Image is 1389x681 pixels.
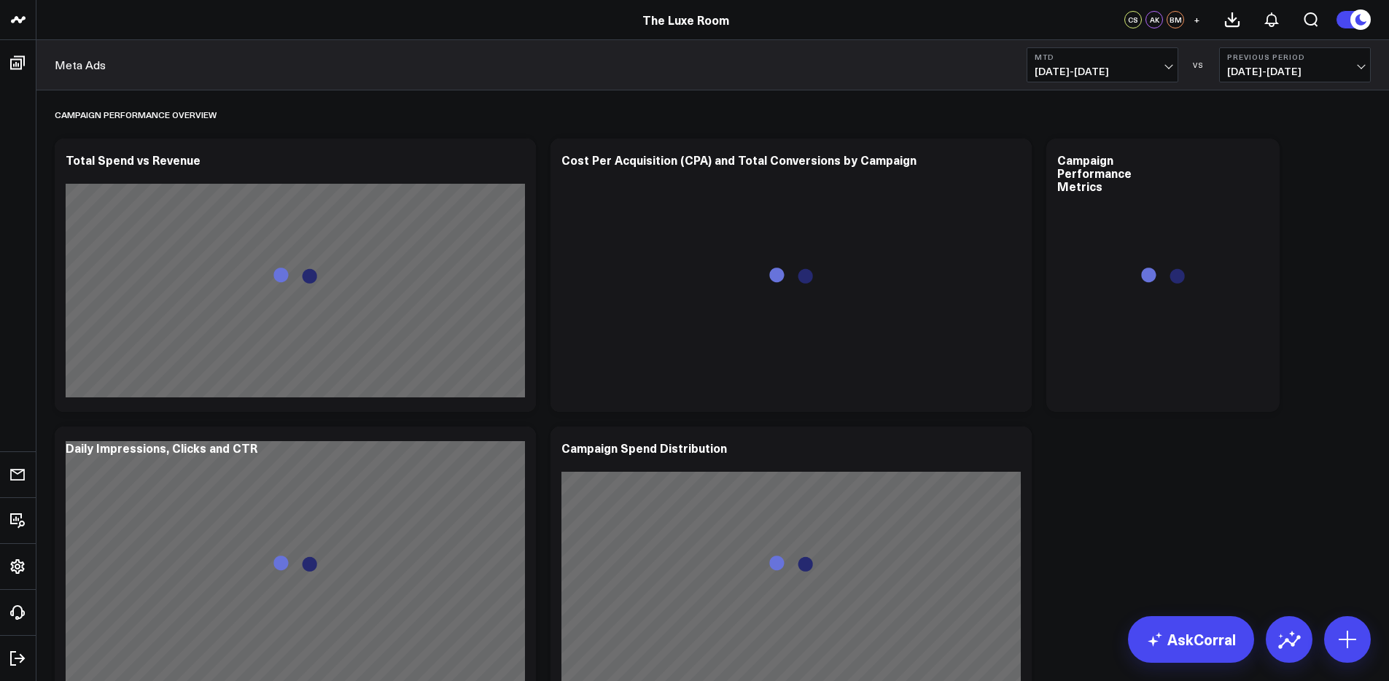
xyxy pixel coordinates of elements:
button: Previous Period[DATE]-[DATE] [1219,47,1371,82]
span: [DATE] - [DATE] [1227,66,1363,77]
div: Cost Per Acquisition (CPA) and Total Conversions by Campaign [561,152,917,168]
div: Campaign Performance Overview [55,98,217,131]
b: Previous Period [1227,52,1363,61]
span: [DATE] - [DATE] [1035,66,1170,77]
b: MTD [1035,52,1170,61]
div: Total Spend vs Revenue [66,152,201,168]
div: VS [1186,61,1212,69]
div: Campaign Spend Distribution [561,440,727,456]
div: CS [1124,11,1142,28]
button: + [1188,11,1205,28]
button: MTD[DATE]-[DATE] [1027,47,1178,82]
span: + [1194,15,1200,25]
div: Daily Impressions, Clicks and CTR [66,440,257,456]
a: The Luxe Room [642,12,729,28]
div: BM [1167,11,1184,28]
div: AK [1145,11,1163,28]
a: Meta Ads [55,57,106,73]
a: AskCorral [1128,616,1254,663]
div: Campaign Performance Metrics [1057,152,1132,194]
